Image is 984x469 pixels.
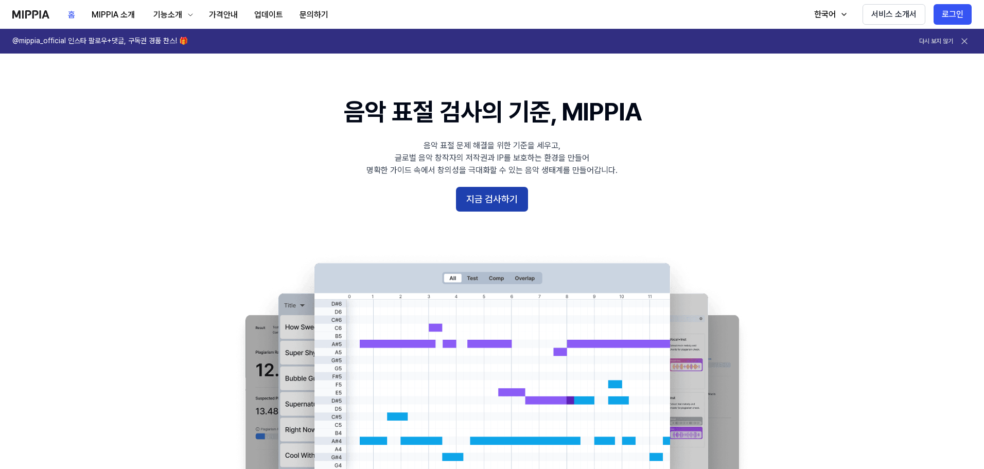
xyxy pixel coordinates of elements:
[366,140,618,177] div: 음악 표절 문제 해결을 위한 기준을 세우고, 글로벌 음악 창작자의 저작권과 IP를 보호하는 환경을 만들어 명확한 가이드 속에서 창의성을 극대화할 수 있는 음악 생태계를 만들어...
[143,5,201,25] button: 기능소개
[934,4,972,25] button: 로그인
[246,5,291,25] button: 업데이트
[151,9,184,21] div: 기능소개
[812,8,838,21] div: 한국어
[83,5,143,25] button: MIPPIA 소개
[456,187,528,212] button: 지금 검사하기
[224,253,760,469] img: main Image
[201,5,246,25] button: 가격안내
[12,36,188,46] h1: @mippia_official 인스타 팔로우+댓글, 구독권 경품 찬스! 🎁
[12,10,49,19] img: logo
[344,95,641,129] h1: 음악 표절 검사의 기준, MIPPIA
[246,1,291,29] a: 업데이트
[291,5,337,25] button: 문의하기
[863,4,925,25] button: 서비스 소개서
[919,37,953,46] button: 다시 보지 않기
[60,1,83,29] a: 홈
[60,5,83,25] button: 홈
[804,4,854,25] button: 한국어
